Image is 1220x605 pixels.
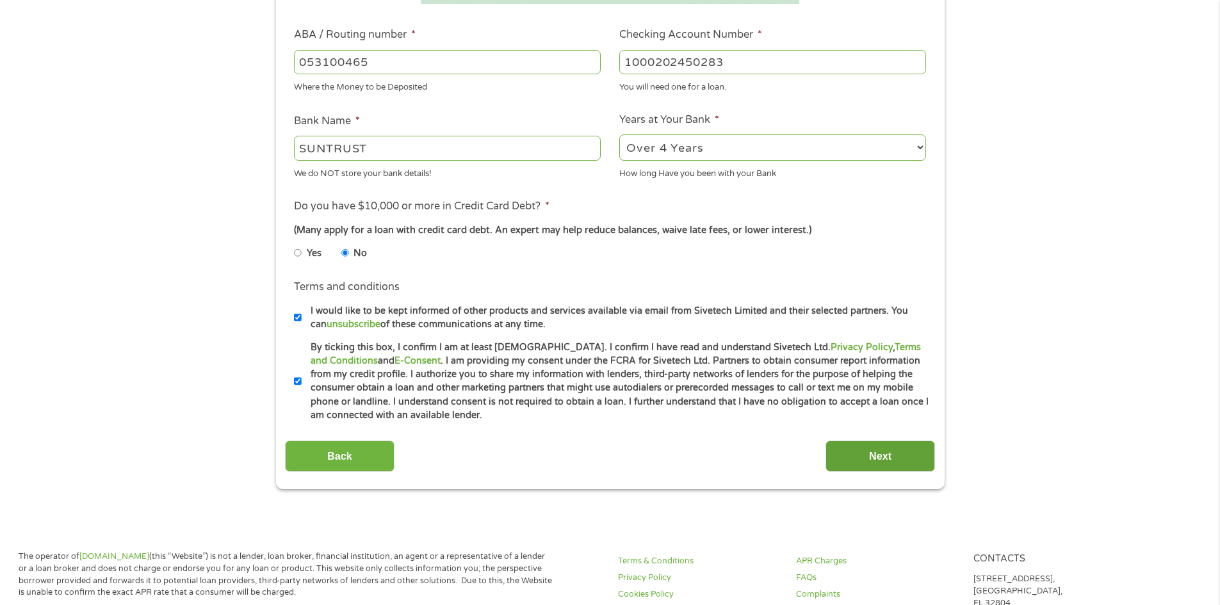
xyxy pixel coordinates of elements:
a: unsubscribe [327,319,380,330]
a: E-Consent [394,355,441,366]
p: The operator of (this “Website”) is not a lender, loan broker, financial institution, an agent or... [19,551,553,599]
div: Where the Money to be Deposited [294,77,601,94]
input: Back [285,440,394,472]
label: Terms and conditions [294,280,400,294]
a: Privacy Policy [618,572,781,584]
label: By ticking this box, I confirm I am at least [DEMOGRAPHIC_DATA]. I confirm I have read and unders... [302,341,930,423]
input: 345634636 [619,50,926,74]
label: ABA / Routing number [294,28,416,42]
a: Cookies Policy [618,588,781,601]
div: You will need one for a loan. [619,77,926,94]
label: Checking Account Number [619,28,762,42]
label: Years at Your Bank [619,113,719,127]
a: APR Charges [796,555,959,567]
h4: Contacts [973,553,1136,565]
div: We do NOT store your bank details! [294,163,601,180]
label: Do you have $10,000 or more in Credit Card Debt? [294,200,549,213]
a: Privacy Policy [831,342,893,353]
a: Complaints [796,588,959,601]
label: Yes [307,246,321,261]
label: I would like to be kept informed of other products and services available via email from Sivetech... [302,304,930,332]
label: No [354,246,367,261]
input: 263177916 [294,50,601,74]
a: [DOMAIN_NAME] [79,551,149,561]
input: Next [826,440,935,472]
a: Terms & Conditions [618,555,781,567]
a: FAQs [796,572,959,584]
div: How long Have you been with your Bank [619,163,926,180]
div: (Many apply for a loan with credit card debt. An expert may help reduce balances, waive late fees... [294,223,925,238]
label: Bank Name [294,115,360,128]
a: Terms and Conditions [311,342,921,366]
